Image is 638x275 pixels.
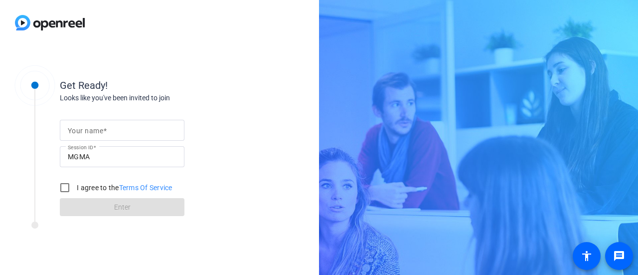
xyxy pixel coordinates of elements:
[581,250,593,262] mat-icon: accessibility
[60,93,259,103] div: Looks like you've been invited to join
[75,183,172,193] label: I agree to the
[68,144,93,150] mat-label: Session ID
[613,250,625,262] mat-icon: message
[68,127,103,135] mat-label: Your name
[60,78,259,93] div: Get Ready!
[119,184,172,192] a: Terms Of Service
